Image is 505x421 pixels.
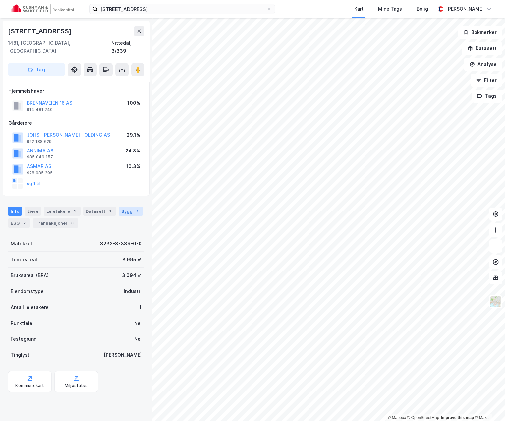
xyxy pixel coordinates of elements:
[127,131,140,139] div: 29.1%
[134,335,142,343] div: Nei
[122,256,142,264] div: 8 995 ㎡
[417,5,428,13] div: Bolig
[83,207,116,216] div: Datasett
[27,107,53,112] div: 914 481 740
[8,26,73,36] div: [STREET_ADDRESS]
[472,389,505,421] iframe: Chat Widget
[104,351,142,359] div: [PERSON_NAME]
[354,5,364,13] div: Kart
[11,287,44,295] div: Eiendomstype
[8,39,111,55] div: 1481, [GEOGRAPHIC_DATA], [GEOGRAPHIC_DATA]
[11,256,37,264] div: Tomteareal
[126,162,140,170] div: 10.3%
[111,39,144,55] div: Nittedal, 3/339
[378,5,402,13] div: Mine Tags
[8,207,22,216] div: Info
[407,415,439,420] a: OpenStreetMap
[134,208,140,214] div: 1
[11,351,29,359] div: Tinglyst
[446,5,484,13] div: [PERSON_NAME]
[134,319,142,327] div: Nei
[11,335,36,343] div: Festegrunn
[124,287,142,295] div: Industri
[65,383,88,388] div: Miljøstatus
[27,170,53,176] div: 928 085 295
[464,58,502,71] button: Analyse
[100,240,142,248] div: 3232-3-339-0-0
[27,139,52,144] div: 922 188 629
[127,99,140,107] div: 100%
[458,26,502,39] button: Bokmerker
[11,319,32,327] div: Punktleie
[471,74,502,87] button: Filter
[15,383,44,388] div: Kommunekart
[27,154,53,160] div: 985 049 157
[69,220,76,226] div: 8
[462,42,502,55] button: Datasett
[472,389,505,421] div: Kontrollprogram for chat
[8,218,30,228] div: ESG
[21,220,28,226] div: 2
[25,207,41,216] div: Eiere
[122,271,142,279] div: 3 094 ㎡
[44,207,81,216] div: Leietakere
[98,4,267,14] input: Søk på adresse, matrikkel, gårdeiere, leietakere eller personer
[125,147,140,155] div: 24.8%
[140,303,142,311] div: 1
[8,63,65,76] button: Tag
[8,87,144,95] div: Hjemmelshaver
[107,208,113,214] div: 1
[71,208,78,214] div: 1
[11,303,49,311] div: Antall leietakere
[388,415,406,420] a: Mapbox
[472,90,502,103] button: Tags
[119,207,143,216] div: Bygg
[11,240,32,248] div: Matrikkel
[8,119,144,127] div: Gårdeiere
[11,271,49,279] div: Bruksareal (BRA)
[489,295,502,308] img: Z
[33,218,78,228] div: Transaksjoner
[11,4,74,14] img: cushman-wakefield-realkapital-logo.202ea83816669bd177139c58696a8fa1.svg
[441,415,474,420] a: Improve this map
